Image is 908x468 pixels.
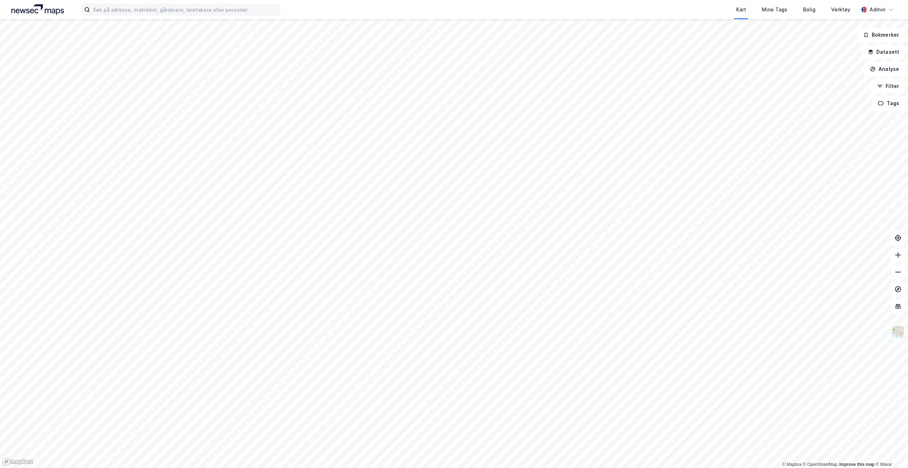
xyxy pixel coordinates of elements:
div: Admin [870,5,885,14]
iframe: Chat Widget [872,434,908,468]
div: Verktøy [831,5,850,14]
input: Søk på adresse, matrikkel, gårdeiere, leietakere eller personer [90,4,280,15]
div: Kart [736,5,746,14]
div: Bolig [803,5,815,14]
img: logo.a4113a55bc3d86da70a041830d287a7e.svg [11,4,64,15]
div: Kontrollprogram for chat [872,434,908,468]
div: Mine Tags [762,5,787,14]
